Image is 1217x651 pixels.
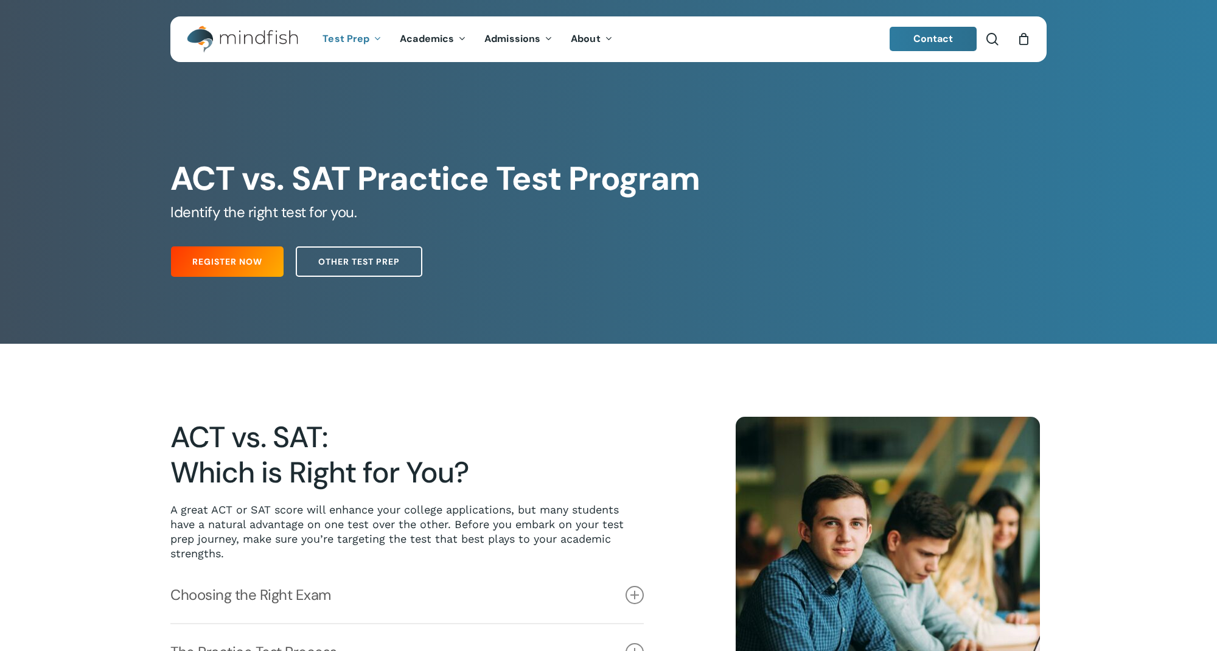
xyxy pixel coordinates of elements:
[400,32,454,45] span: Academics
[171,246,284,277] a: Register Now
[170,16,1047,62] header: Main Menu
[170,203,1046,222] h5: Identify the right test for you.
[313,34,391,44] a: Test Prep
[913,32,954,45] span: Contact
[318,256,400,268] span: Other Test Prep
[890,27,977,51] a: Contact
[170,159,1046,198] h1: ACT vs. SAT Practice Test Program
[192,256,262,268] span: Register Now
[170,420,644,490] h2: ACT vs. SAT: Which is Right for You?
[170,567,644,623] a: Choosing the Right Exam
[170,503,644,561] p: A great ACT or SAT score will enhance your college applications, but many students have a natural...
[391,34,475,44] a: Academics
[313,16,621,62] nav: Main Menu
[562,34,622,44] a: About
[484,32,540,45] span: Admissions
[323,32,369,45] span: Test Prep
[1017,32,1030,46] a: Cart
[571,32,601,45] span: About
[475,34,562,44] a: Admissions
[296,246,422,277] a: Other Test Prep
